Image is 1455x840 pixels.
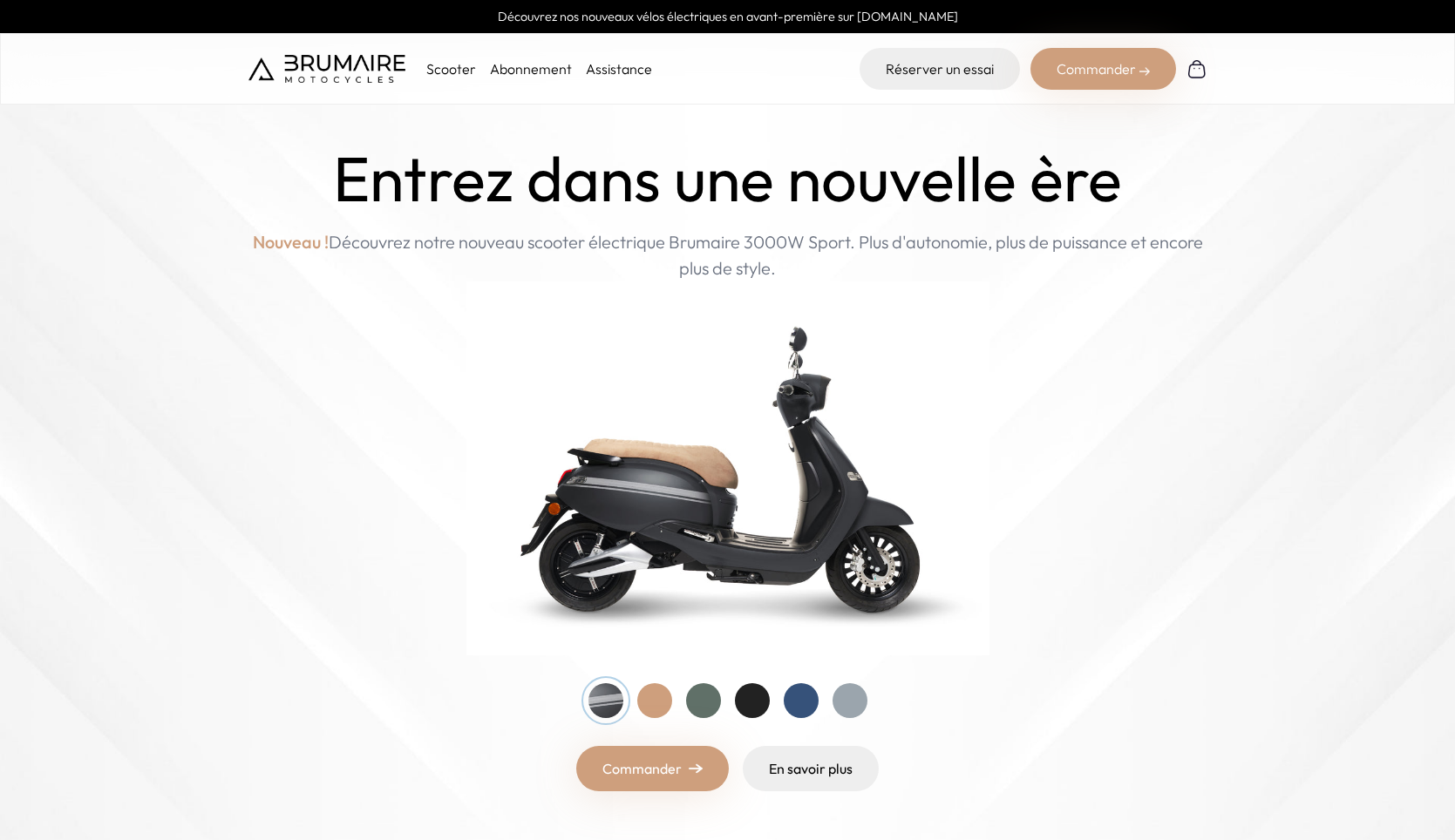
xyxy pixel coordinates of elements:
[689,763,703,774] img: right-arrow.png
[248,229,1207,281] p: Découvrez notre nouveau scooter électrique Brumaire 3000W Sport. Plus d'autonomie, plus de puissa...
[490,60,572,78] a: Abonnement
[860,48,1020,90] a: Réserver un essai
[426,58,476,79] p: Scooter
[743,746,879,791] a: En savoir plus
[1139,66,1150,77] img: right-arrow-2.png
[576,746,729,791] a: Commander
[586,60,652,78] a: Assistance
[1030,48,1176,90] div: Commander
[253,229,329,255] span: Nouveau !
[333,143,1122,215] h1: Entrez dans une nouvelle ère
[248,55,405,83] img: Brumaire Motocycles
[1186,58,1207,79] img: Panier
